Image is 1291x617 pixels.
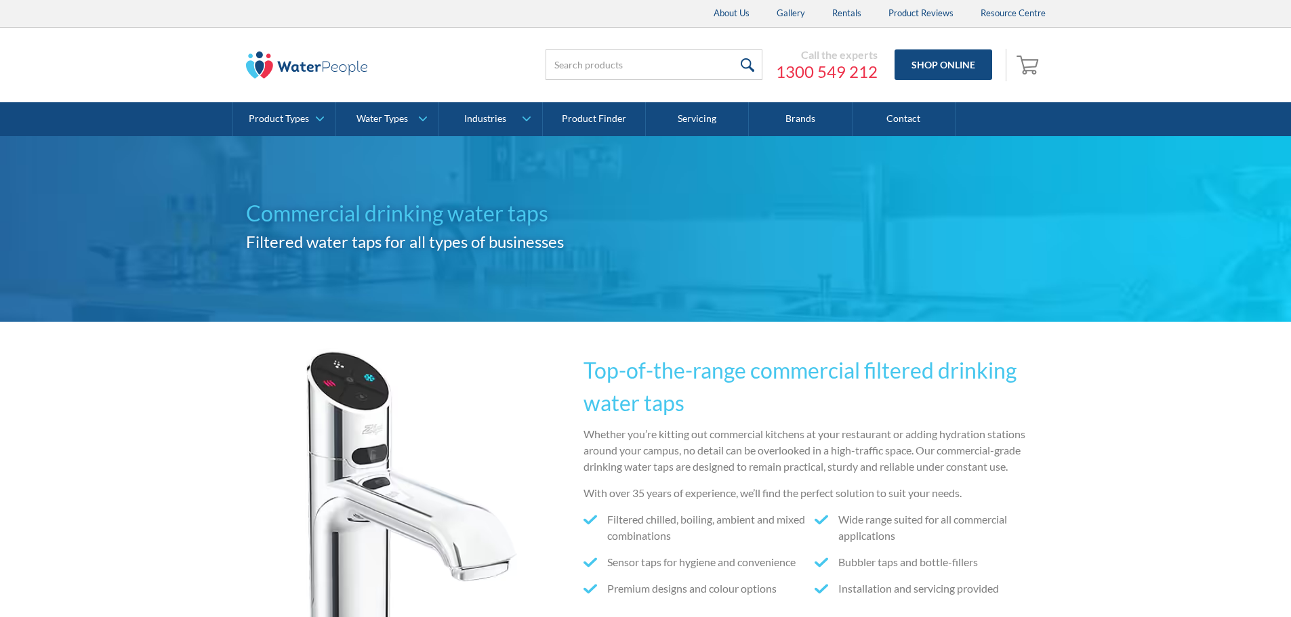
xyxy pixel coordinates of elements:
strong: Filtered water taps for all types of businesses [246,232,564,251]
a: Shop Online [895,49,992,80]
input: Search products [546,49,762,80]
div: Product Types [249,113,309,125]
img: The Water People [246,51,368,79]
p: Whether you’re kitting out commercial kitchens at your restaurant or adding hydration stations ar... [583,426,1046,475]
li: Bubbler taps and bottle-fillers [815,554,1046,570]
a: Product Types [233,102,335,136]
li: Premium designs and colour options [583,580,815,597]
li: Installation and servicing provided [815,580,1046,597]
a: Open cart [1013,49,1046,81]
a: Product Finder [543,102,646,136]
p: With over 35 years of experience, we’ll find the perfect solution to suit your needs. [583,485,1046,501]
a: Contact [853,102,956,136]
li: Filtered chilled, boiling, ambient and mixed combinations [583,511,815,544]
li: Wide range suited for all commercial applications [815,511,1046,544]
h1: Commercial drinking water taps [246,197,646,230]
li: Sensor taps for hygiene and convenience [583,554,815,570]
a: 1300 549 212 [776,62,878,82]
div: Water Types [356,113,408,125]
a: Water Types [336,102,438,136]
a: Industries [439,102,541,136]
div: Industries [464,113,506,125]
a: Brands [749,102,852,136]
img: shopping cart [1017,54,1042,75]
h2: Top-of-the-range commercial filtered drinking water taps [583,354,1046,419]
a: Servicing [646,102,749,136]
div: Call the experts [776,48,878,62]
